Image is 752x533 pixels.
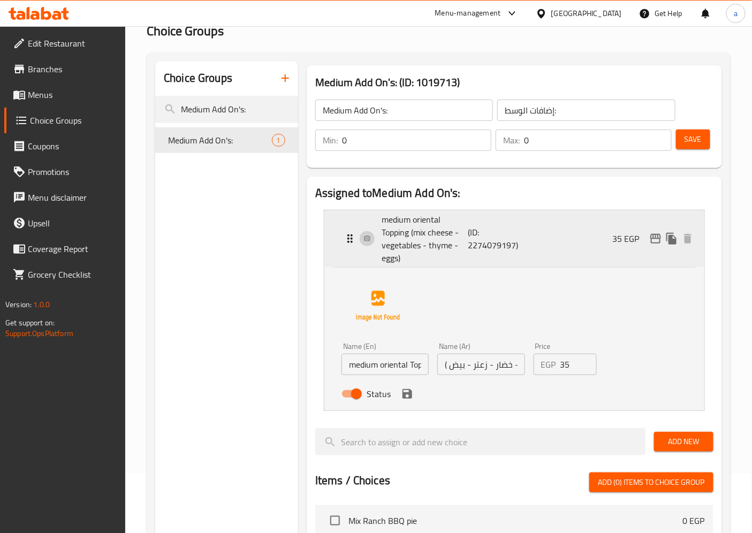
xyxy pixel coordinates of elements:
[28,165,117,178] span: Promotions
[541,358,556,371] p: EGP
[4,56,126,82] a: Branches
[468,226,526,252] p: (ID: 2274079197)
[28,242,117,255] span: Coverage Report
[4,108,126,133] a: Choice Groups
[4,210,126,236] a: Upsell
[28,63,117,75] span: Branches
[676,130,710,149] button: Save
[315,185,713,201] h2: Assigned to Medium Add On's:
[344,272,412,340] img: medium oriental Topping (mix cheese - vegetables - thyme - eggs)
[4,159,126,185] a: Promotions
[663,435,705,448] span: Add New
[33,298,50,311] span: 1.0.0
[348,514,683,527] span: Mix Ranch BBQ pie
[4,82,126,108] a: Menus
[28,217,117,230] span: Upsell
[28,268,117,281] span: Grocery Checklist
[551,7,622,19] div: [GEOGRAPHIC_DATA]
[155,96,298,123] input: search
[4,185,126,210] a: Menu disclaimer
[315,205,713,415] li: Expandmedium oriental Topping (mix cheese - vegetables - thyme - eggs) Name (En)Name (Ar)PriceEGP...
[589,473,713,492] button: Add (0) items to choice group
[664,231,680,247] button: duplicate
[155,127,298,153] div: Medium Add On's:1
[28,88,117,101] span: Menus
[5,326,73,340] a: Support.OpsPlatform
[437,354,525,375] input: Enter name Ar
[272,135,285,146] span: 1
[164,70,232,86] h2: Choice Groups
[435,7,501,20] div: Menu-management
[323,134,338,147] p: Min:
[612,232,648,245] p: 35 EGP
[503,134,520,147] p: Max:
[683,514,705,527] p: 0 EGP
[4,262,126,287] a: Grocery Checklist
[272,134,285,147] div: Choices
[5,316,55,330] span: Get support on:
[324,210,704,267] div: Expand
[367,387,391,400] span: Status
[399,386,415,402] button: save
[315,428,645,455] input: search
[28,37,117,50] span: Edit Restaurant
[315,74,713,91] h3: Medium Add On's: (ID: 1019713)
[4,133,126,159] a: Coupons
[648,231,664,247] button: edit
[560,354,597,375] input: Please enter price
[685,133,702,146] span: Save
[734,7,738,19] span: a
[341,354,429,375] input: Enter name En
[315,473,390,489] h2: Items / Choices
[4,236,126,262] a: Coverage Report
[168,134,272,147] span: Medium Add On's:
[654,432,713,452] button: Add New
[324,509,346,532] span: Select choice
[28,140,117,153] span: Coupons
[147,19,224,43] span: Choice Groups
[5,298,32,311] span: Version:
[28,191,117,204] span: Menu disclaimer
[598,476,705,489] span: Add (0) items to choice group
[382,213,468,264] p: medium oriental Topping (mix cheese - vegetables - thyme - eggs)
[30,114,117,127] span: Choice Groups
[680,231,696,247] button: delete
[4,31,126,56] a: Edit Restaurant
